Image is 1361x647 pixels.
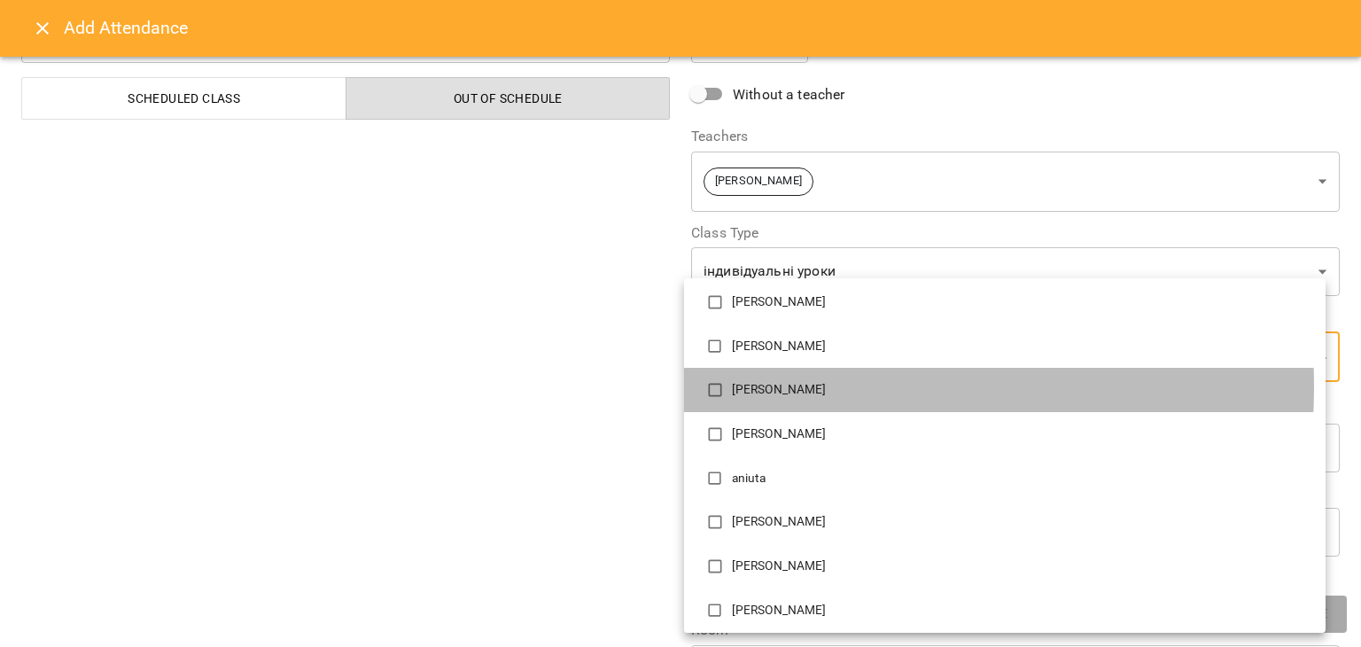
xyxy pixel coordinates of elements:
p: aniuta [732,470,1311,487]
p: [PERSON_NAME] [732,293,1311,311]
p: [PERSON_NAME] [732,425,1311,443]
p: [PERSON_NAME] [732,602,1311,620]
p: [PERSON_NAME] [732,381,1311,399]
p: [PERSON_NAME] [732,513,1311,531]
p: [PERSON_NAME] [732,338,1311,355]
p: [PERSON_NAME] [732,557,1311,575]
